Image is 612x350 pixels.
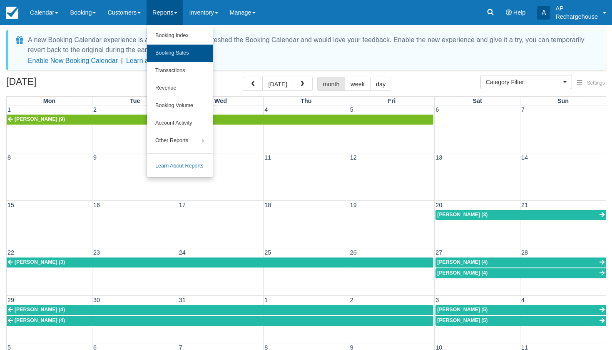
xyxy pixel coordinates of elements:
[435,297,440,303] span: 3
[435,305,606,315] a: [PERSON_NAME] (5)
[147,132,213,150] a: Other Reports
[301,97,311,104] span: Thu
[370,77,391,91] button: day
[92,249,101,256] span: 23
[147,62,213,80] a: Transactions
[264,154,272,161] span: 11
[435,268,606,278] a: [PERSON_NAME] (4)
[437,212,488,217] span: [PERSON_NAME] (3)
[6,7,18,19] img: checkfront-main-nav-mini-logo.png
[437,270,488,276] span: [PERSON_NAME] (4)
[126,57,196,64] a: Learn about what's new
[435,257,606,267] a: [PERSON_NAME] (4)
[147,25,213,177] ul: Reports
[178,297,187,303] span: 31
[28,57,118,65] button: Enable New Booking Calendar
[7,115,433,125] a: [PERSON_NAME] (9)
[7,297,15,303] span: 29
[437,307,488,312] span: [PERSON_NAME] (5)
[587,80,605,86] span: Settings
[486,78,561,86] span: Category Filter
[349,202,358,208] span: 19
[92,202,101,208] span: 16
[7,202,15,208] span: 15
[15,116,65,122] span: [PERSON_NAME] (9)
[388,97,396,104] span: Fri
[557,97,569,104] span: Sun
[15,259,65,265] span: [PERSON_NAME] (3)
[130,97,140,104] span: Tue
[147,45,213,62] a: Booking Sales
[435,202,443,208] span: 20
[147,27,213,45] a: Booking Index
[506,10,512,15] i: Help
[435,249,443,256] span: 27
[520,249,529,256] span: 28
[349,297,354,303] span: 2
[435,154,443,161] span: 13
[214,97,227,104] span: Wed
[7,316,433,326] a: [PERSON_NAME] (4)
[520,106,525,113] span: 7
[7,249,15,256] span: 22
[7,305,433,315] a: [PERSON_NAME] (4)
[264,202,272,208] span: 18
[520,154,529,161] span: 14
[513,9,526,16] span: Help
[520,202,529,208] span: 21
[264,249,272,256] span: 25
[43,97,56,104] span: Mon
[435,210,606,220] a: [PERSON_NAME] (3)
[555,4,598,12] p: AP
[520,297,525,303] span: 4
[147,157,213,175] a: Learn About Reports
[92,154,97,161] span: 9
[555,12,598,21] p: Rechargehouse
[6,77,112,92] h2: [DATE]
[92,297,101,303] span: 30
[15,317,65,323] span: [PERSON_NAME] (4)
[7,257,433,267] a: [PERSON_NAME] (3)
[537,6,550,20] div: A
[264,297,269,303] span: 1
[264,106,269,113] span: 4
[28,35,596,55] div: A new Booking Calendar experience is available! We have refreshed the Booking Calendar and would ...
[480,75,572,89] button: Category Filter
[147,115,213,132] a: Account Activity
[345,77,371,91] button: week
[147,80,213,97] a: Revenue
[178,249,187,256] span: 24
[349,249,358,256] span: 26
[349,154,358,161] span: 12
[473,97,482,104] span: Sat
[178,202,187,208] span: 17
[147,97,213,115] a: Booking Volume
[15,307,65,312] span: [PERSON_NAME] (4)
[317,77,346,91] button: month
[435,106,440,113] span: 6
[121,57,123,64] span: |
[92,106,97,113] span: 2
[349,106,354,113] span: 5
[7,106,12,113] span: 1
[262,77,293,91] button: [DATE]
[572,77,610,89] button: Settings
[7,154,12,161] span: 8
[435,316,606,326] a: [PERSON_NAME] (5)
[437,259,488,265] span: [PERSON_NAME] (4)
[437,317,488,323] span: [PERSON_NAME] (5)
